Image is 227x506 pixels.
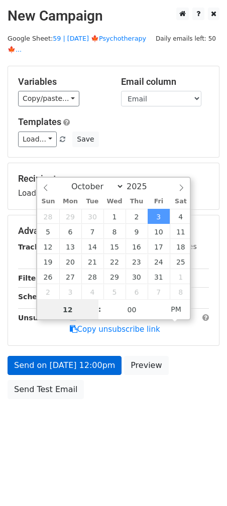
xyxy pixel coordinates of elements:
span: Thu [126,198,148,205]
a: Templates [18,116,61,127]
strong: Unsubscribe [18,314,67,322]
span: October 1, 2025 [103,209,126,224]
button: Save [72,132,98,147]
span: October 21, 2025 [81,254,103,269]
span: October 14, 2025 [81,239,103,254]
span: November 7, 2025 [148,284,170,299]
span: October 30, 2025 [126,269,148,284]
iframe: Chat Widget [177,458,227,506]
span: Fri [148,198,170,205]
strong: Tracking [18,243,52,251]
span: October 19, 2025 [37,254,59,269]
span: October 3, 2025 [148,209,170,224]
a: 59 | [DATE] 🍁Psychotherapy🍁... [8,35,146,54]
h2: New Campaign [8,8,219,25]
input: Year [124,182,160,191]
span: November 5, 2025 [103,284,126,299]
span: November 2, 2025 [37,284,59,299]
span: October 13, 2025 [59,239,81,254]
span: October 6, 2025 [59,224,81,239]
span: October 18, 2025 [170,239,192,254]
span: October 11, 2025 [170,224,192,239]
span: October 4, 2025 [170,209,192,224]
a: Copy unsubscribe link [70,325,160,334]
span: October 31, 2025 [148,269,170,284]
a: Daily emails left: 50 [152,35,219,42]
span: October 15, 2025 [103,239,126,254]
a: Send Test Email [8,380,84,399]
span: October 17, 2025 [148,239,170,254]
span: October 27, 2025 [59,269,81,284]
span: October 12, 2025 [37,239,59,254]
input: Hour [37,300,98,320]
span: Daily emails left: 50 [152,33,219,44]
span: Mon [59,198,81,205]
span: September 28, 2025 [37,209,59,224]
h5: Recipients [18,173,209,184]
span: October 29, 2025 [103,269,126,284]
span: November 6, 2025 [126,284,148,299]
strong: Filters [18,274,44,282]
span: November 4, 2025 [81,284,103,299]
span: Click to toggle [162,299,190,319]
a: Preview [124,356,168,375]
a: Load... [18,132,57,147]
span: November 3, 2025 [59,284,81,299]
span: October 2, 2025 [126,209,148,224]
span: September 30, 2025 [81,209,103,224]
span: October 10, 2025 [148,224,170,239]
span: October 22, 2025 [103,254,126,269]
span: October 9, 2025 [126,224,148,239]
span: October 20, 2025 [59,254,81,269]
span: November 8, 2025 [170,284,192,299]
h5: Email column [121,76,209,87]
span: October 26, 2025 [37,269,59,284]
span: Sun [37,198,59,205]
input: Minute [101,300,163,320]
strong: Schedule [18,293,54,301]
h5: Advanced [18,225,209,236]
a: Copy/paste... [18,91,79,106]
a: Send on [DATE] 12:00pm [8,356,122,375]
span: October 28, 2025 [81,269,103,284]
span: September 29, 2025 [59,209,81,224]
span: Sat [170,198,192,205]
span: November 1, 2025 [170,269,192,284]
span: October 25, 2025 [170,254,192,269]
label: UTM Codes [157,241,196,252]
span: Wed [103,198,126,205]
span: October 16, 2025 [126,239,148,254]
h5: Variables [18,76,106,87]
span: Tue [81,198,103,205]
span: October 5, 2025 [37,224,59,239]
span: October 7, 2025 [81,224,103,239]
span: : [98,299,101,319]
span: October 23, 2025 [126,254,148,269]
div: Loading... [18,173,209,199]
span: October 24, 2025 [148,254,170,269]
small: Google Sheet: [8,35,146,54]
span: October 8, 2025 [103,224,126,239]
